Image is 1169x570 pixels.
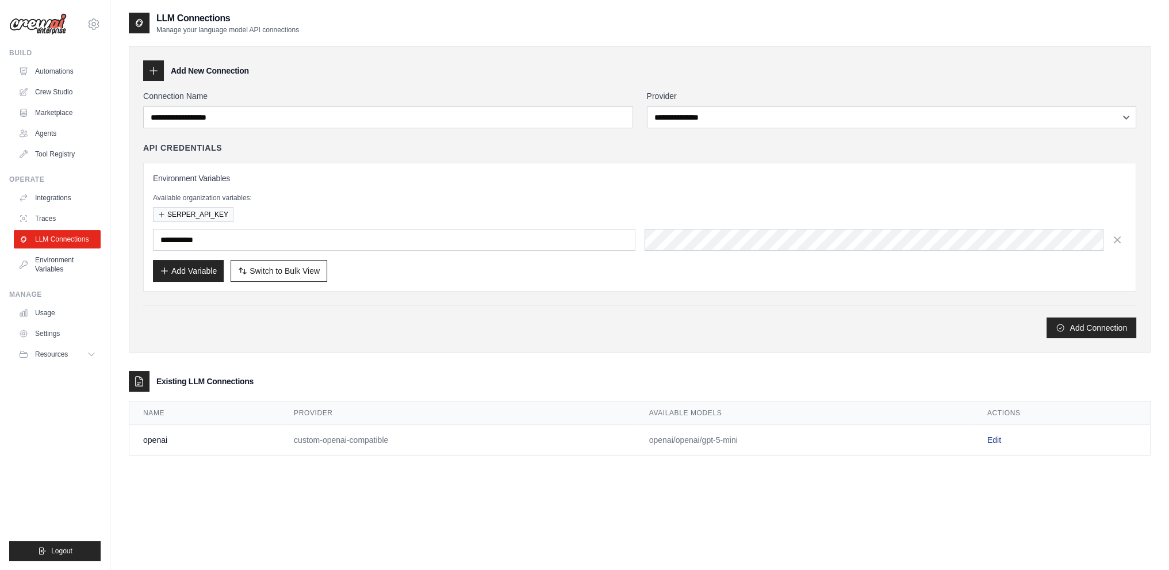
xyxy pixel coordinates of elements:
td: openai [129,425,280,456]
th: Name [129,401,280,425]
th: Available Models [635,401,973,425]
button: Logout [9,541,101,561]
img: Logo [9,13,67,35]
td: openai/openai/gpt-5-mini [635,425,973,456]
a: Settings [14,324,101,343]
p: Available organization variables: [153,193,1126,202]
button: Add Connection [1047,317,1136,338]
a: Automations [14,62,101,81]
div: Operate [9,175,101,184]
h3: Existing LLM Connections [156,376,254,387]
span: Logout [51,546,72,556]
a: Traces [14,209,101,228]
h3: Environment Variables [153,173,1126,184]
a: Edit [987,435,1001,445]
button: Resources [14,345,101,364]
a: Marketplace [14,104,101,122]
h3: Add New Connection [171,65,249,76]
a: Tool Registry [14,145,101,163]
h2: LLM Connections [156,12,299,25]
td: custom-openai-compatible [280,425,635,456]
a: Agents [14,124,101,143]
span: Switch to Bulk View [250,265,320,277]
button: Switch to Bulk View [231,260,327,282]
label: Connection Name [143,90,633,102]
div: Manage [9,290,101,299]
th: Actions [973,401,1150,425]
div: Build [9,48,101,58]
button: SERPER_API_KEY [153,207,233,222]
a: LLM Connections [14,230,101,248]
label: Provider [647,90,1137,102]
span: Resources [35,350,68,359]
h4: API Credentials [143,142,222,154]
th: Provider [280,401,635,425]
a: Integrations [14,189,101,207]
a: Environment Variables [14,251,101,278]
p: Manage your language model API connections [156,25,299,35]
button: Add Variable [153,260,224,282]
a: Usage [14,304,101,322]
a: Crew Studio [14,83,101,101]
